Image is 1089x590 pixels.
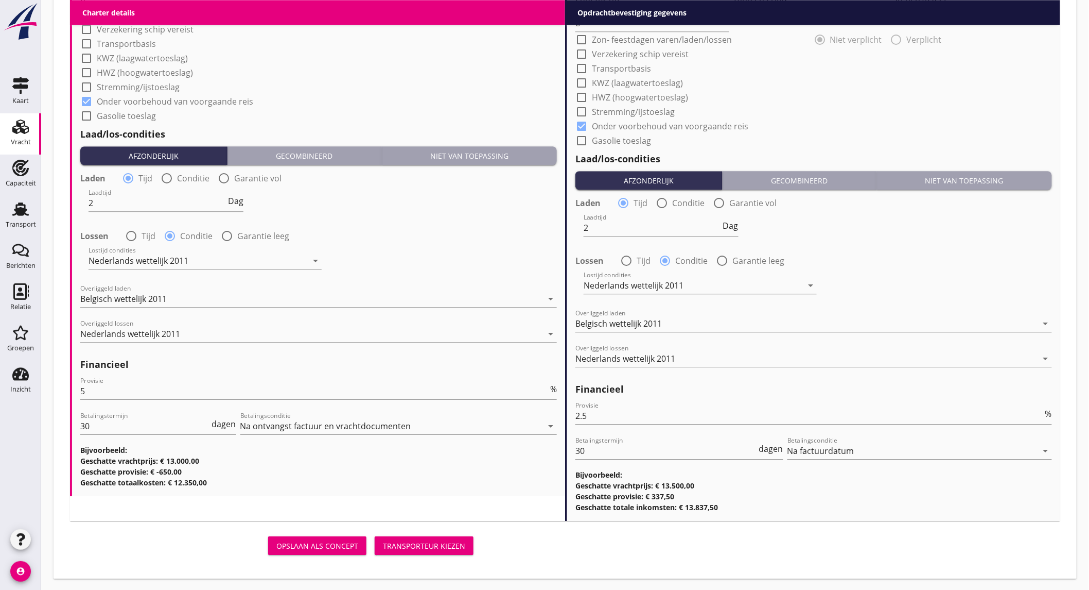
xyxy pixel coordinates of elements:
h3: Geschatte totale inkomsten: € 13.837,50 [575,502,1052,513]
button: Gecombineerd [227,146,381,165]
div: Groepen [7,345,34,351]
div: dagen [210,420,236,428]
label: KWZ (laagwatertoeslag) [592,78,683,88]
input: Reinigingscode ruim [575,15,715,31]
strong: Laden [575,198,601,208]
label: Conditie [675,256,708,266]
h3: Geschatte provisie: € -650,00 [80,466,557,477]
button: Gecombineerd [723,171,876,190]
h2: Laad/los-condities [575,152,1052,166]
div: Gecombineerd [232,150,377,161]
label: Tijd [138,173,152,183]
h3: Geschatte totaalkosten: € 12.350,00 [80,477,557,488]
div: dagen [757,445,783,453]
label: Garantie leeg [732,256,784,266]
div: Inzicht [10,386,31,393]
label: Garantie leeg [237,231,289,241]
label: Stremming/ijstoeslag [97,82,180,92]
div: Gecombineerd [727,175,872,186]
label: Onder voorbehoud van voorgaande reis [592,121,748,131]
div: % [1043,410,1052,418]
div: Capaciteit [6,180,36,187]
label: Gasolie toeslag [592,136,651,146]
div: Belgisch wettelijk 2011 [80,294,167,304]
i: arrow_drop_down [544,420,557,432]
i: arrow_drop_down [544,328,557,340]
label: Zon- feestdagen varen/laden/lossen [97,10,237,20]
button: Niet van toepassing [382,146,557,165]
div: Berichten [6,262,36,269]
div: Vracht [11,139,31,145]
label: Transportbasis [97,39,156,49]
button: Niet van toepassing [877,171,1052,190]
div: Relatie [10,304,31,310]
label: Conditie [672,198,705,208]
i: arrow_drop_down [804,279,817,292]
input: Laadtijd [584,220,721,236]
label: Verzekering schip vereist [592,49,689,59]
i: arrow_drop_down [309,255,322,267]
input: Laadtijd [89,195,226,211]
i: arrow_drop_down [544,293,557,305]
div: Opslaan als concept [276,541,358,551]
label: Verzekering schip vereist [97,24,194,35]
h3: Geschatte provisie: € 337,50 [575,491,1052,502]
h3: Bijvoorbeeld: [80,445,557,456]
h2: Laad/los-condities [80,127,557,141]
i: arrow_drop_down [1040,352,1052,365]
strong: Laden [80,173,106,183]
div: Na ontvangst factuur en vrachtdocumenten [240,422,411,431]
h2: Financieel [80,358,557,372]
label: Transportbasis [592,63,651,74]
label: HWZ (hoogwatertoeslag) [592,92,688,103]
input: Provisie [80,383,548,399]
i: arrow_drop_down [1040,317,1052,330]
div: Transporteur kiezen [383,541,465,551]
div: Nederlands wettelijk 2011 [575,354,675,363]
label: Conditie [177,173,209,183]
button: Opslaan als concept [268,536,366,555]
label: Onder voorbehoud van voorgaande reis [97,96,253,107]
button: Afzonderlijk [80,146,227,165]
strong: Lossen [575,256,604,266]
label: Stremming/ijstoeslag [592,107,675,117]
label: Tijd [637,256,651,266]
button: Afzonderlijk [575,171,723,190]
button: Transporteur kiezen [375,536,473,555]
h2: Financieel [575,382,1052,396]
i: account_circle [10,561,31,582]
div: Nederlands wettelijk 2011 [80,329,180,339]
div: Na factuurdatum [787,446,854,456]
span: Dag [228,197,243,205]
strong: Lossen [80,231,109,241]
div: % [548,385,557,393]
div: Nederlands wettelijk 2011 [89,256,188,265]
div: Belgisch wettelijk 2011 [575,319,662,328]
label: Gasolie toeslag [97,111,156,121]
div: Niet van toepassing [386,150,553,161]
div: Kaart [12,97,29,104]
div: Nederlands wettelijk 2011 [584,281,683,290]
input: Betalingstermijn [575,443,757,459]
i: arrow_drop_down [1040,445,1052,457]
h3: Bijvoorbeeld: [575,469,1052,480]
label: Tijd [142,231,155,241]
span: Dag [723,222,739,230]
input: Provisie [575,408,1043,424]
img: logo-small.a267ee39.svg [2,3,39,41]
div: Niet van toepassing [881,175,1048,186]
label: HWZ (hoogwatertoeslag) [97,68,193,78]
h3: Geschatte vrachtprijs: € 13.000,00 [80,456,557,466]
h3: Geschatte vrachtprijs: € 13.500,00 [575,480,1052,491]
label: Tijd [634,198,647,208]
div: Afzonderlijk [84,150,223,161]
label: Conditie [180,231,213,241]
label: Garantie vol [729,198,777,208]
div: Transport [6,221,36,228]
label: KWZ (laagwatertoeslag) [97,53,188,63]
label: Zon- feestdagen varen/laden/lossen [592,35,732,45]
input: Betalingstermijn [80,418,210,434]
div: Afzonderlijk [579,175,718,186]
i: arrow_drop_down [717,17,729,29]
label: Garantie vol [234,173,282,183]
